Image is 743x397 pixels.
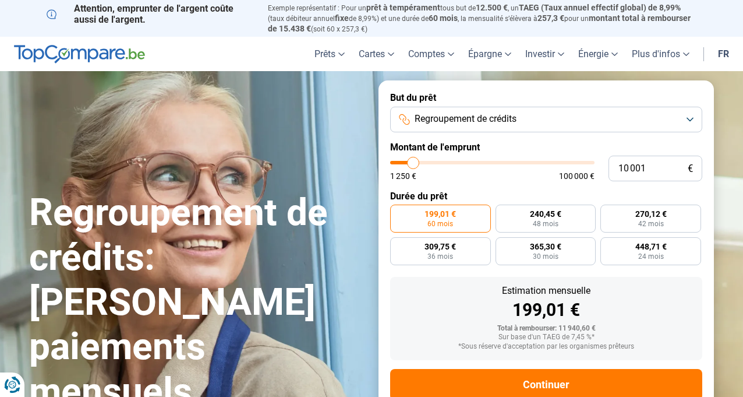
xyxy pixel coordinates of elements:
[559,172,595,180] span: 100 000 €
[638,253,664,260] span: 24 mois
[530,243,561,251] span: 365,30 €
[530,210,561,218] span: 240,45 €
[415,113,516,125] span: Regroupement de crédits
[399,286,693,296] div: Estimation mensuelle
[335,13,349,23] span: fixe
[14,45,145,64] img: TopCompare
[268,3,696,34] p: Exemple représentatif : Pour un tous but de , un (taux débiteur annuel de 8,99%) et une durée de ...
[571,37,625,71] a: Énergie
[688,164,693,174] span: €
[635,210,667,218] span: 270,12 €
[711,37,736,71] a: fr
[427,253,453,260] span: 36 mois
[427,220,453,227] span: 60 mois
[390,191,702,202] label: Durée du prêt
[518,37,571,71] a: Investir
[638,220,664,227] span: 42 mois
[307,37,352,71] a: Prêts
[399,301,693,319] div: 199,01 €
[476,3,508,12] span: 12.500 €
[390,172,416,180] span: 1 250 €
[424,210,456,218] span: 199,01 €
[537,13,564,23] span: 257,3 €
[429,13,458,23] span: 60 mois
[635,243,667,251] span: 448,71 €
[366,3,440,12] span: prêt à tempérament
[519,3,681,12] span: TAEG (Taux annuel effectif global) de 8,99%
[352,37,401,71] a: Cartes
[533,220,558,227] span: 48 mois
[390,92,702,103] label: But du prêt
[424,243,456,251] span: 309,75 €
[268,13,691,33] span: montant total à rembourser de 15.438 €
[390,142,702,153] label: Montant de l'emprunt
[390,107,702,132] button: Regroupement de crédits
[399,325,693,333] div: Total à rembourser: 11 940,60 €
[399,333,693,342] div: Sur base d'un TAEG de 7,45 %*
[399,343,693,351] div: *Sous réserve d'acceptation par les organismes prêteurs
[533,253,558,260] span: 30 mois
[625,37,696,71] a: Plus d'infos
[401,37,461,71] a: Comptes
[461,37,518,71] a: Épargne
[47,3,254,25] p: Attention, emprunter de l'argent coûte aussi de l'argent.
